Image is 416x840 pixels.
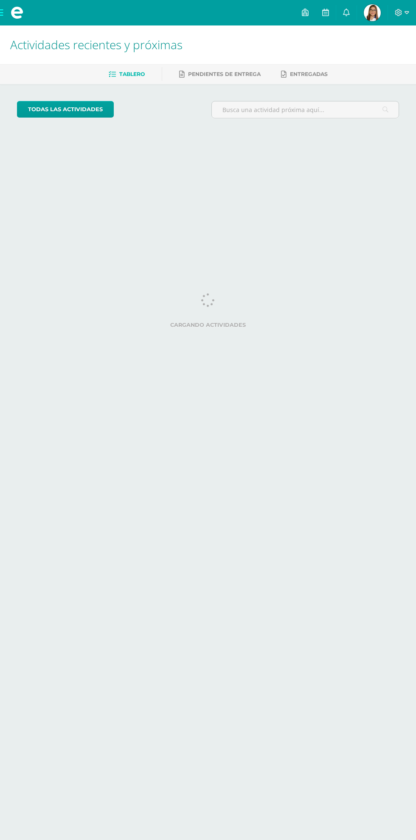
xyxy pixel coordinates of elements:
label: Cargando actividades [17,322,399,328]
span: Tablero [119,71,145,77]
span: Entregadas [290,71,328,77]
a: todas las Actividades [17,101,114,118]
img: eb3353383a6f38538fc46653588a2f8c.png [364,4,381,21]
input: Busca una actividad próxima aquí... [212,101,399,118]
a: Entregadas [281,67,328,81]
a: Tablero [109,67,145,81]
span: Pendientes de entrega [188,71,261,77]
span: Actividades recientes y próximas [10,37,183,53]
a: Pendientes de entrega [179,67,261,81]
